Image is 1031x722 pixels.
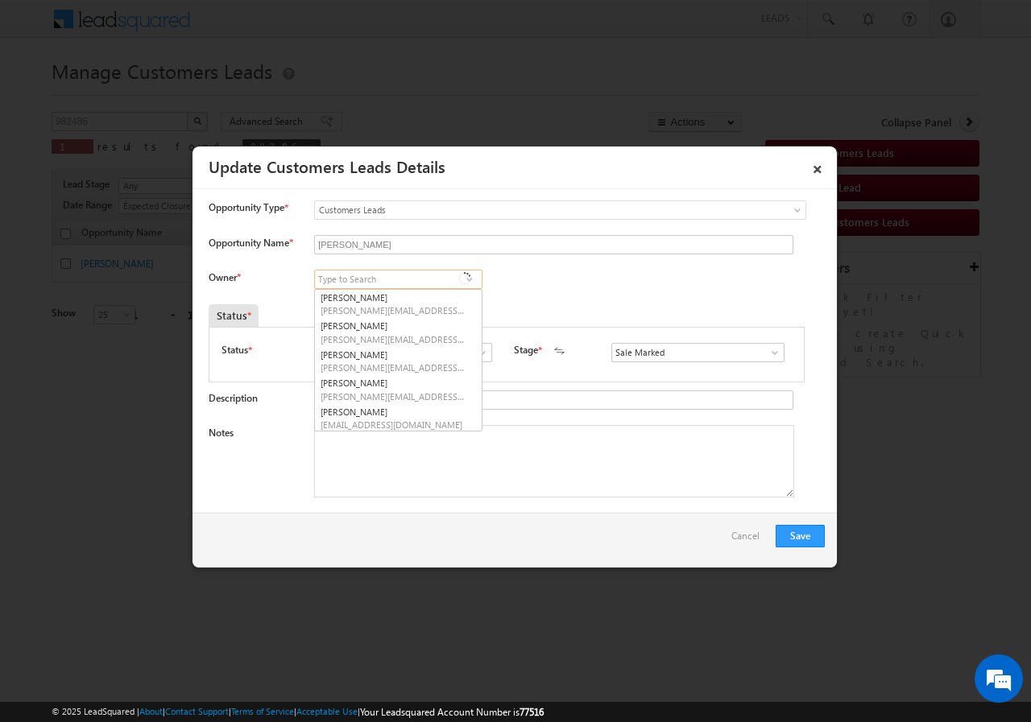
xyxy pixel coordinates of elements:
span: [EMAIL_ADDRESS][DOMAIN_NAME] [321,419,466,431]
a: Terms of Service [231,706,294,716]
a: [PERSON_NAME] [315,347,482,376]
span: [PERSON_NAME][EMAIL_ADDRESS][PERSON_NAME][DOMAIN_NAME] [321,361,466,373]
a: [PERSON_NAME] [315,404,482,433]
a: Update Customers Leads Details [209,155,445,177]
button: Save [776,525,825,547]
a: Show All Items [760,344,780,361]
textarea: Type your message and hit 'Enter' [21,149,294,482]
a: About [139,706,163,716]
span: 77516 [520,706,544,718]
label: Owner [209,271,240,283]
div: Chat with us now [84,85,271,105]
a: [PERSON_NAME] [315,375,482,404]
label: Description [209,392,258,404]
a: Customers Leads [314,200,806,220]
span: Customers Leads [315,203,740,217]
span: © 2025 LeadSquared | | | | | [52,704,544,720]
a: × [804,152,831,180]
img: d_60004797649_company_0_60004797649 [27,85,68,105]
a: Show All Items [459,271,479,287]
div: Minimize live chat window [264,8,303,47]
a: [PERSON_NAME] [315,318,482,347]
label: Opportunity Name [209,237,292,249]
span: Opportunity Type [209,200,284,215]
input: Type to Search [314,270,482,289]
div: Status [209,304,259,327]
a: Contact Support [165,706,229,716]
a: [PERSON_NAME] [315,290,482,319]
span: [PERSON_NAME][EMAIL_ADDRESS][DOMAIN_NAME] [321,390,466,402]
span: Your Leadsquared Account Number is [360,706,544,718]
label: Status [222,343,248,357]
a: Show All Items [468,344,488,361]
label: Notes [209,427,234,439]
a: Acceptable Use [296,706,358,716]
label: Stage [514,343,538,357]
input: Type to Search [611,343,785,362]
em: Start Chat [219,496,292,518]
span: [PERSON_NAME][EMAIL_ADDRESS][DOMAIN_NAME] [321,304,466,316]
a: Cancel [731,525,768,555]
span: [PERSON_NAME][EMAIL_ADDRESS][PERSON_NAME][DOMAIN_NAME] [321,333,466,345]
